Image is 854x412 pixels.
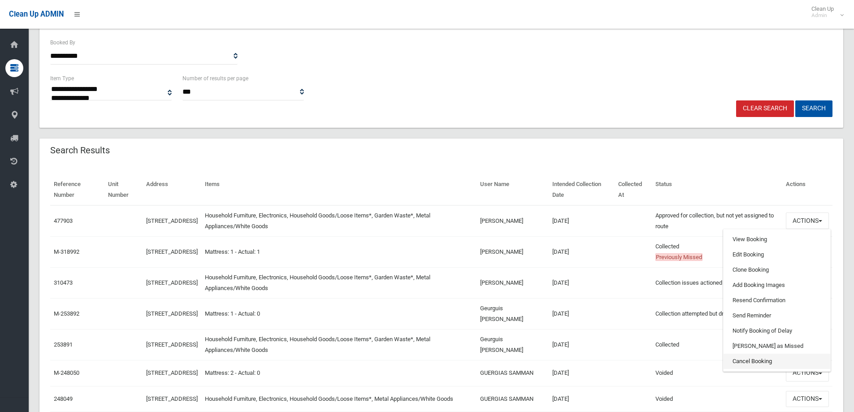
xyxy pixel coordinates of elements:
[477,329,549,360] td: Geurguis [PERSON_NAME]
[724,232,830,247] a: View Booking
[652,236,782,267] td: Collected
[146,310,198,317] a: [STREET_ADDRESS]
[724,308,830,323] a: Send Reminder
[652,205,782,237] td: Approved for collection, but not yet assigned to route
[549,267,615,298] td: [DATE]
[146,279,198,286] a: [STREET_ADDRESS]
[724,262,830,278] a: Clone Booking
[201,386,477,412] td: Household Furniture, Electronics, Household Goods/Loose Items*, Metal Appliances/White Goods
[549,174,615,205] th: Intended Collection Date
[795,100,832,117] button: Search
[549,205,615,237] td: [DATE]
[807,5,843,19] span: Clean Up
[724,354,830,369] a: Cancel Booking
[615,174,652,205] th: Collected At
[549,360,615,386] td: [DATE]
[655,253,702,261] span: Previously Missed
[811,12,834,19] small: Admin
[724,323,830,338] a: Notify Booking of Delay
[201,267,477,298] td: Household Furniture, Electronics, Household Goods/Loose Items*, Garden Waste*, Metal Appliances/W...
[50,38,75,48] label: Booked By
[477,267,549,298] td: [PERSON_NAME]
[477,205,549,237] td: [PERSON_NAME]
[182,74,248,83] label: Number of results per page
[50,174,104,205] th: Reference Number
[201,329,477,360] td: Household Furniture, Electronics, Household Goods/Loose Items*, Garden Waste*, Metal Appliances/W...
[549,298,615,329] td: [DATE]
[146,217,198,224] a: [STREET_ADDRESS]
[477,386,549,412] td: GUERGIAS SAMMAN
[786,365,829,382] button: Actions
[477,360,549,386] td: GUERGIAS SAMMAN
[201,298,477,329] td: Mattress: 1 - Actual: 0
[143,174,201,205] th: Address
[786,213,829,229] button: Actions
[652,386,782,412] td: Voided
[549,329,615,360] td: [DATE]
[652,298,782,329] td: Collection attempted but driver reported issues
[9,10,64,18] span: Clean Up ADMIN
[146,248,198,255] a: [STREET_ADDRESS]
[201,360,477,386] td: Mattress: 2 - Actual: 0
[201,205,477,237] td: Household Furniture, Electronics, Household Goods/Loose Items*, Garden Waste*, Metal Appliances/W...
[736,100,794,117] a: Clear Search
[724,247,830,262] a: Edit Booking
[724,338,830,354] a: [PERSON_NAME] as Missed
[146,395,198,402] a: [STREET_ADDRESS]
[54,279,73,286] a: 310473
[54,217,73,224] a: 477903
[54,310,79,317] a: M-253892
[724,293,830,308] a: Resend Confirmation
[201,174,477,205] th: Items
[652,267,782,298] td: Collection issues actioned
[104,174,143,205] th: Unit Number
[146,369,198,376] a: [STREET_ADDRESS]
[477,298,549,329] td: Geurguis [PERSON_NAME]
[201,236,477,267] td: Mattress: 1 - Actual: 1
[54,341,73,348] a: 253891
[782,174,832,205] th: Actions
[549,386,615,412] td: [DATE]
[477,174,549,205] th: User Name
[724,278,830,293] a: Add Booking Images
[477,236,549,267] td: [PERSON_NAME]
[652,360,782,386] td: Voided
[54,395,73,402] a: 248049
[54,369,79,376] a: M-248050
[146,341,198,348] a: [STREET_ADDRESS]
[549,236,615,267] td: [DATE]
[652,174,782,205] th: Status
[652,329,782,360] td: Collected
[54,248,79,255] a: M-318992
[50,74,74,83] label: Item Type
[786,391,829,408] button: Actions
[39,142,121,159] header: Search Results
